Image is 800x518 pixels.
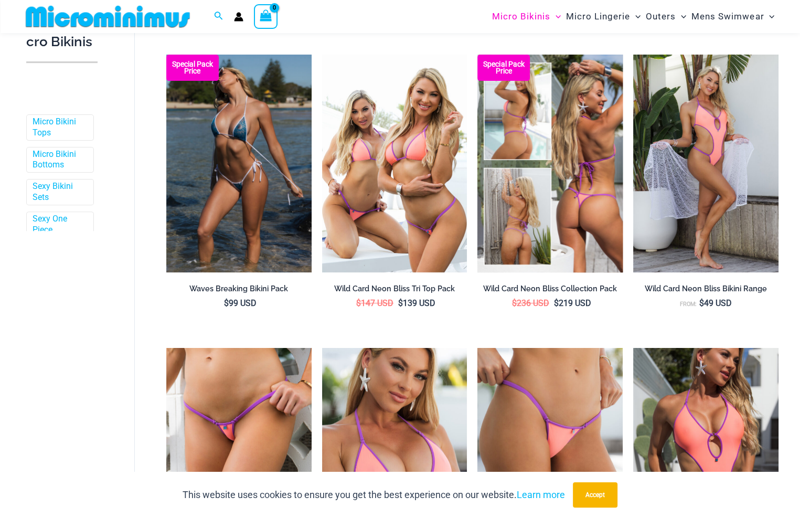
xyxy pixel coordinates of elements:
[322,284,467,298] a: Wild Card Neon Bliss Tri Top Pack
[166,284,312,298] a: Waves Breaking Bikini Pack
[322,55,467,272] a: Wild Card Neon Bliss Tri Top PackWild Card Neon Bliss Tri Top Pack BWild Card Neon Bliss Tri Top ...
[477,284,623,294] h2: Wild Card Neon Bliss Collection Pack
[183,487,565,503] p: This website uses cookies to ensure you get the best experience on our website.
[166,61,219,75] b: Special Pack Price
[322,284,467,294] h2: Wild Card Neon Bliss Tri Top Pack
[214,10,223,23] a: Search icon link
[643,3,689,30] a: OutersMenu ToggleMenu Toggle
[33,214,86,246] a: Sexy One Piece Monokinis
[489,3,563,30] a: Micro BikinisMenu ToggleMenu Toggle
[398,298,403,308] span: $
[689,3,777,30] a: Mens SwimwearMenu ToggleMenu Toggle
[224,298,257,308] bdi: 99 USD
[633,284,778,294] h2: Wild Card Neon Bliss Bikini Range
[566,3,630,30] span: Micro Lingerie
[166,55,312,272] img: Waves Breaking Ocean 312 Top 456 Bottom 08
[322,55,467,272] img: Wild Card Neon Bliss Tri Top Pack
[33,149,86,171] a: Micro Bikini Bottoms
[691,3,764,30] span: Mens Swimwear
[224,298,229,308] span: $
[517,489,565,500] a: Learn more
[234,12,243,22] a: Account icon link
[633,55,778,272] a: Wild Card Neon Bliss 312 Top 01Wild Card Neon Bliss 819 One Piece St Martin 5996 Sarong 04Wild Ca...
[512,298,549,308] bdi: 236 USD
[554,298,591,308] bdi: 219 USD
[699,298,732,308] bdi: 49 USD
[22,5,194,28] img: MM SHOP LOGO FLAT
[254,4,278,28] a: View Shopping Cart, empty
[356,298,393,308] bdi: 147 USD
[550,3,561,30] span: Menu Toggle
[633,284,778,298] a: Wild Card Neon Bliss Bikini Range
[512,298,517,308] span: $
[33,117,86,139] a: Micro Bikini Tops
[630,3,641,30] span: Menu Toggle
[633,55,778,272] img: Wild Card Neon Bliss 312 Top 01
[33,181,86,203] a: Sexy Bikini Sets
[356,298,361,308] span: $
[488,2,779,31] nav: Site Navigation
[699,298,704,308] span: $
[676,3,686,30] span: Menu Toggle
[554,298,559,308] span: $
[764,3,774,30] span: Menu Toggle
[573,482,617,508] button: Accept
[477,284,623,298] a: Wild Card Neon Bliss Collection Pack
[680,301,697,308] span: From:
[166,55,312,272] a: Waves Breaking Ocean 312 Top 456 Bottom 08 Waves Breaking Ocean 312 Top 456 Bottom 04Waves Breaki...
[477,61,530,75] b: Special Pack Price
[563,3,643,30] a: Micro LingerieMenu ToggleMenu Toggle
[492,3,550,30] span: Micro Bikinis
[477,55,623,272] a: Collection Pack (7) Collection Pack B (1)Collection Pack B (1)
[166,284,312,294] h2: Waves Breaking Bikini Pack
[477,55,623,272] img: Collection Pack B (1)
[646,3,676,30] span: Outers
[398,298,435,308] bdi: 139 USD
